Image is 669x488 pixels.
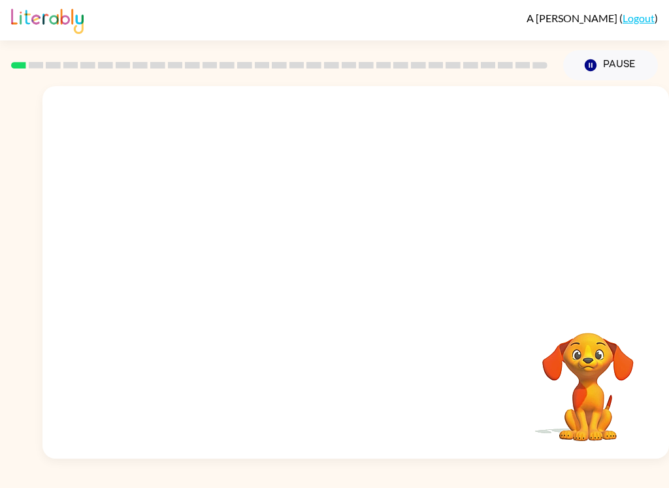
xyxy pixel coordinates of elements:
[527,12,619,24] span: A [PERSON_NAME]
[11,5,84,34] img: Literably
[527,12,658,24] div: ( )
[623,12,655,24] a: Logout
[563,50,658,80] button: Pause
[523,313,653,443] video: Your browser must support playing .mp4 files to use Literably. Please try using another browser.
